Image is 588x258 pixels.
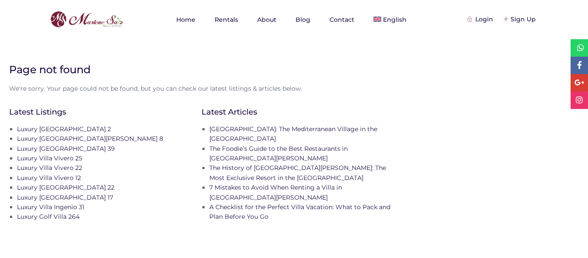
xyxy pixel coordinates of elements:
[504,14,536,24] div: Sign Up
[17,193,113,201] a: Luxury [GEOGRAPHIC_DATA] 17
[202,107,394,117] h3: Latest Articles
[17,174,81,182] a: Luxury Villa Vivero 12
[48,9,125,30] img: logo
[469,14,493,24] div: Login
[209,203,390,221] a: A Checklist for the Perfect Villa Vacation: What to Pack and Plan Before You Go
[209,164,386,181] a: The History of [GEOGRAPHIC_DATA][PERSON_NAME]: The Most Exclusive Resort in the [GEOGRAPHIC_DATA]
[9,107,202,117] h3: Latest Listings
[17,213,80,221] a: Luxury Golf Villa 264
[383,16,407,24] span: English
[209,145,348,162] a: The Foodie’s Guide to the Best Restaurants in [GEOGRAPHIC_DATA][PERSON_NAME]
[209,183,342,201] a: 7 Mistakes to Avoid When Renting a Villa in [GEOGRAPHIC_DATA][PERSON_NAME]
[17,135,163,143] a: Luxury [GEOGRAPHIC_DATA][PERSON_NAME] 8
[17,164,82,172] a: Luxury Villa Vivero 22
[17,145,115,153] a: Luxury [GEOGRAPHIC_DATA] 39
[209,125,377,143] a: [GEOGRAPHIC_DATA]: The Mediterranean Village in the [GEOGRAPHIC_DATA]
[9,63,586,76] h1: Page not found
[17,203,84,211] a: Luxury Villa Ingenio 31
[17,183,114,191] a: Luxury [GEOGRAPHIC_DATA] 22
[17,154,82,162] a: Luxury Villa Vivero 25
[17,125,111,133] a: Luxury [GEOGRAPHIC_DATA] 2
